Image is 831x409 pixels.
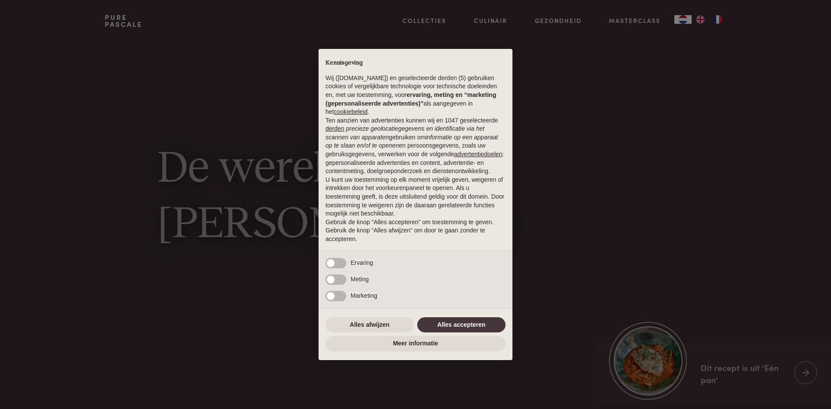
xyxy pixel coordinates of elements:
[325,218,506,244] p: Gebruik de knop “Alles accepteren” om toestemming te geven. Gebruik de knop “Alles afwijzen” om d...
[454,150,502,159] button: advertentiedoelen
[325,134,498,149] em: informatie op een apparaat op te slaan en/of te openen
[325,59,506,67] h2: Kennisgeving
[325,125,345,133] button: derden
[325,116,506,176] p: Ten aanzien van advertenties kunnen wij en 1047 geselecteerde gebruiken om en persoonsgegevens, z...
[325,125,484,141] em: precieze geolocatiegegevens en identificatie via het scannen van apparaten
[325,176,506,218] p: U kunt uw toestemming op elk moment vrijelijk geven, weigeren of intrekken door het voorkeurenpan...
[325,317,414,333] button: Alles afwijzen
[351,292,377,299] span: Marketing
[325,336,506,351] button: Meer informatie
[351,276,369,283] span: Meting
[334,108,367,115] a: cookiebeleid
[325,74,506,116] p: Wij ([DOMAIN_NAME]) en geselecteerde derden (5) gebruiken cookies of vergelijkbare technologie vo...
[351,259,373,266] span: Ervaring
[417,317,506,333] button: Alles accepteren
[325,91,496,107] strong: ervaring, meting en “marketing (gepersonaliseerde advertenties)”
